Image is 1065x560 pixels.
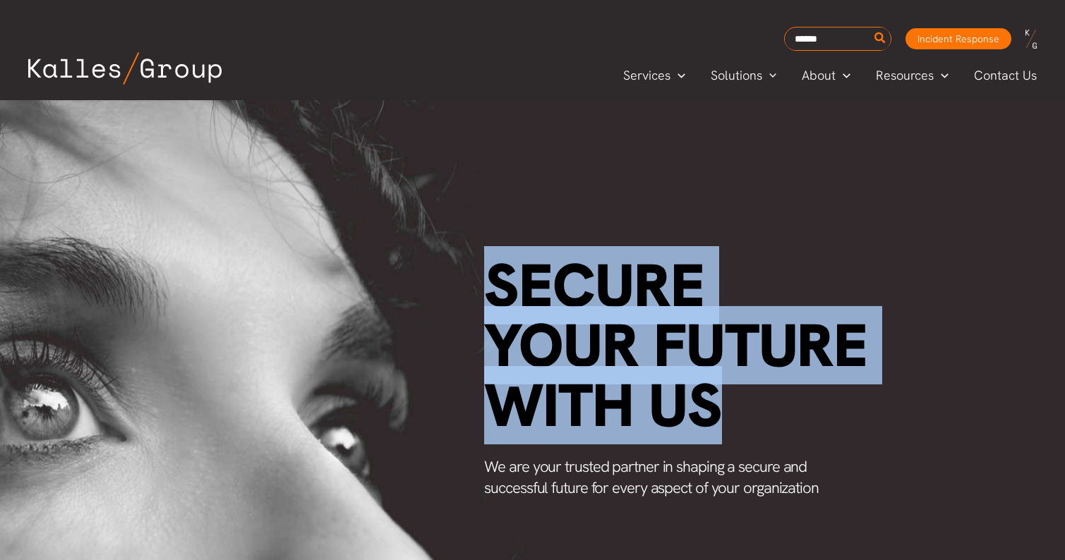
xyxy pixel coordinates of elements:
[484,456,819,498] span: We are your trusted partner in shaping a secure and successful future for every aspect of your or...
[789,65,863,86] a: AboutMenu Toggle
[623,65,670,86] span: Services
[934,65,949,86] span: Menu Toggle
[762,65,777,86] span: Menu Toggle
[836,65,850,86] span: Menu Toggle
[802,65,836,86] span: About
[484,246,867,444] span: Secure your future with us
[863,65,961,86] a: ResourcesMenu Toggle
[961,65,1051,86] a: Contact Us
[876,65,934,86] span: Resources
[670,65,685,86] span: Menu Toggle
[610,63,1051,87] nav: Primary Site Navigation
[872,28,889,50] button: Search
[610,65,698,86] a: ServicesMenu Toggle
[974,65,1037,86] span: Contact Us
[28,52,222,85] img: Kalles Group
[711,65,762,86] span: Solutions
[905,28,1011,49] a: Incident Response
[698,65,790,86] a: SolutionsMenu Toggle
